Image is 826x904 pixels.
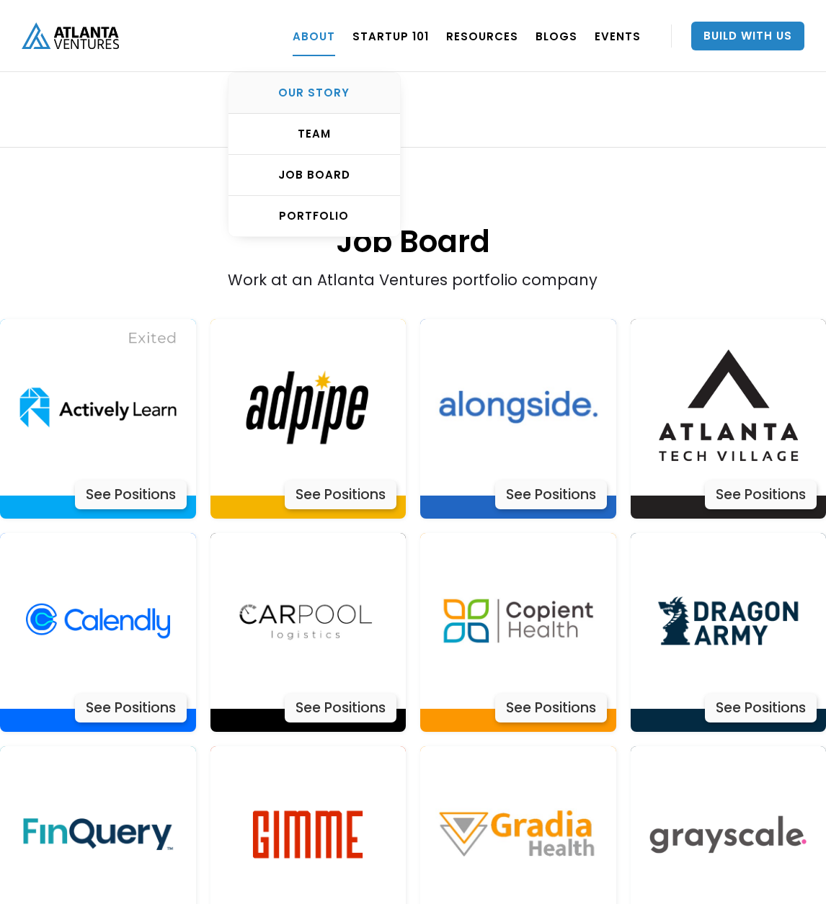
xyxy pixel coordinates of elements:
a: Actively LearnSee Positions [420,533,616,732]
a: OUR STORY [228,73,400,114]
img: Actively Learn [430,533,606,709]
div: See Positions [705,694,817,722]
div: See Positions [75,480,187,509]
a: RESOURCES [446,16,518,56]
div: See Positions [495,480,607,509]
a: Startup 101 [352,16,429,56]
a: Build With Us [691,22,804,50]
a: BLOGS [536,16,577,56]
div: OUR STORY [228,86,400,100]
a: Actively LearnSee Positions [210,319,407,518]
img: Actively Learn [640,533,816,709]
a: ABOUT [293,16,335,56]
a: PORTFOLIO [228,196,400,236]
img: Actively Learn [10,533,186,709]
img: Actively Learn [220,319,396,495]
img: Actively Learn [10,319,186,495]
img: Actively Learn [430,319,606,495]
div: See Positions [75,694,187,722]
img: Actively Learn [640,319,816,495]
a: Actively LearnSee Positions [210,533,407,732]
img: Actively Learn [220,533,396,709]
div: See Positions [285,694,396,722]
a: Actively LearnSee Positions [420,319,616,518]
div: TEAM [228,127,400,141]
div: Job Board [228,168,400,182]
div: See Positions [285,480,396,509]
a: Job Board [228,155,400,196]
div: PORTFOLIO [228,209,400,223]
a: TEAM [228,114,400,155]
a: EVENTS [595,16,641,56]
div: See Positions [705,480,817,509]
div: See Positions [495,694,607,722]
